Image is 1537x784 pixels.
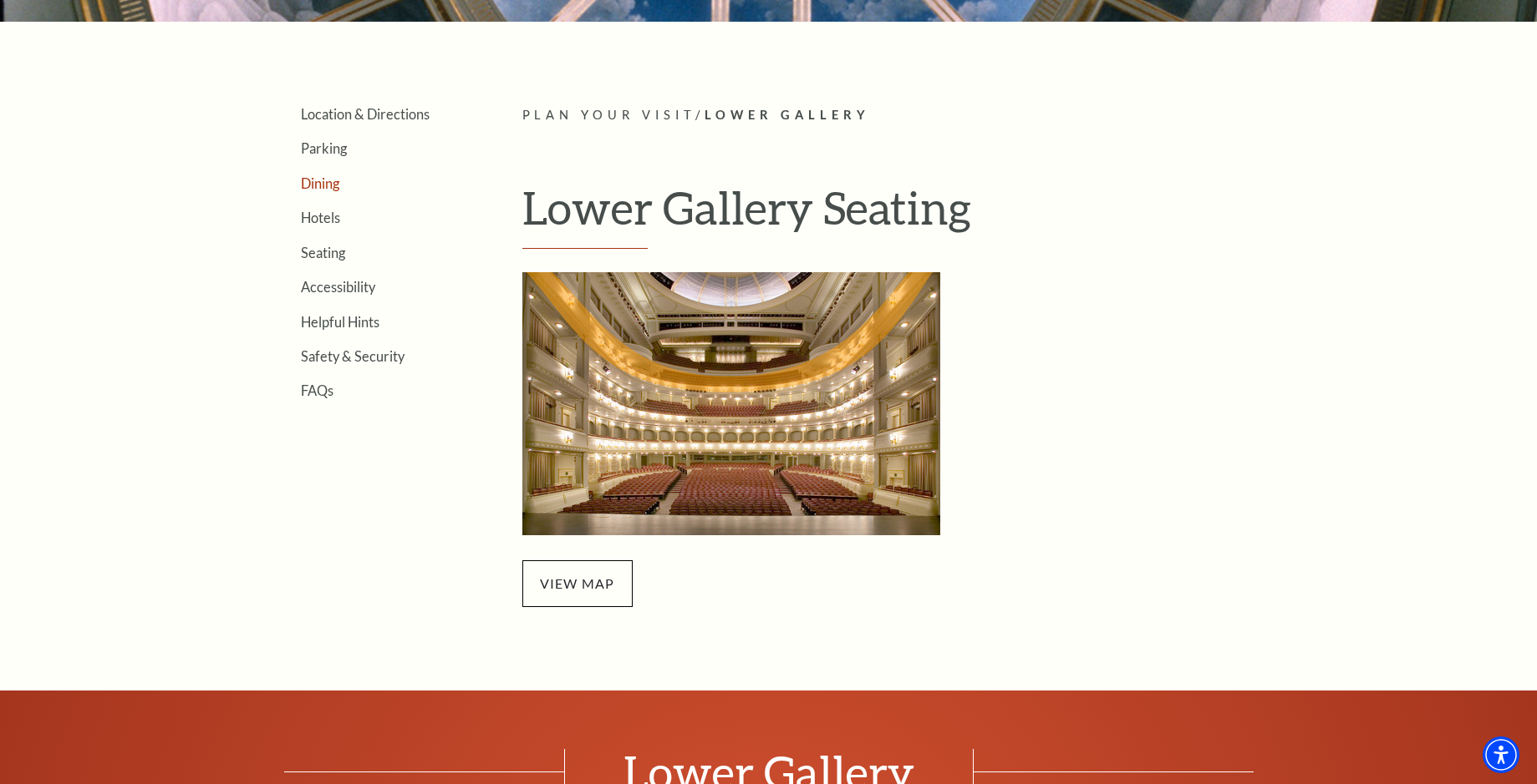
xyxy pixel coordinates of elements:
[522,180,1287,249] h1: Lower Gallery Seating
[522,392,940,411] a: Lower Gallery - open in a new tab
[301,245,345,260] a: Seating
[522,108,696,122] span: Plan Your Visit
[540,575,615,591] a: view map - open in a new tab
[301,314,379,330] a: Helpful Hints
[1483,736,1519,773] div: Accessibility Menu
[301,210,340,225] a: Hotels
[522,105,1287,126] p: /
[301,348,405,364] a: Safety & Security
[301,382,333,398] a: FAQs
[301,106,430,122] a: Location & Directions
[301,175,339,191] a: Dining
[522,272,940,535] img: Lower Gallery
[301,140,347,156] a: Parking
[705,108,870,122] span: Lower Gallery
[301,279,375,295] a: Accessibility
